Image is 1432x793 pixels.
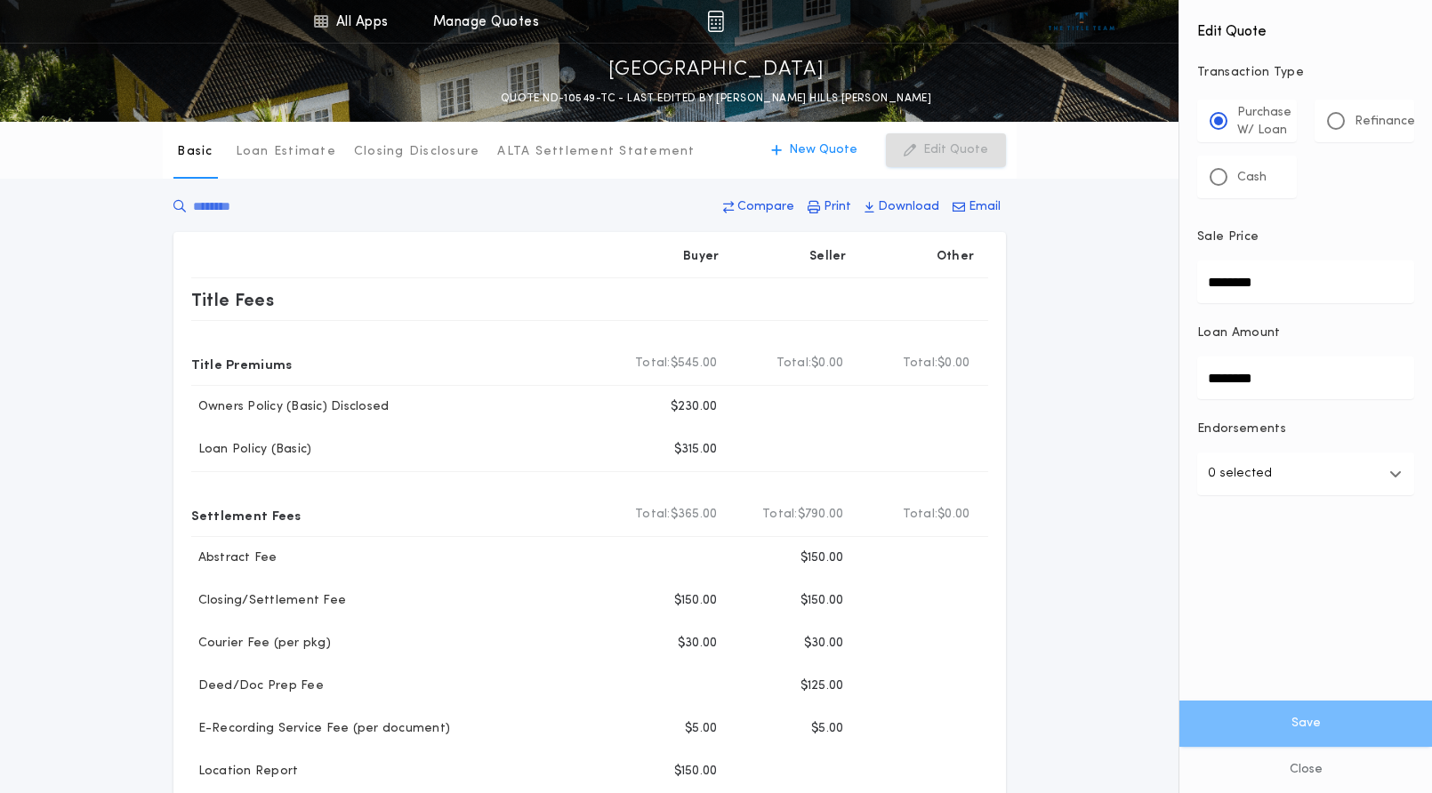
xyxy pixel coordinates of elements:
b: Total: [903,506,938,524]
button: New Quote [753,133,875,167]
b: Total: [635,506,671,524]
p: Settlement Fees [191,501,302,529]
span: $790.00 [798,506,844,524]
b: Total: [762,506,798,524]
p: Owners Policy (Basic) Disclosed [191,398,390,416]
button: Print [802,191,857,223]
p: Loan Amount [1197,324,1281,342]
p: Abstract Fee [191,549,278,567]
p: $5.00 [811,720,843,738]
p: Title Premiums [191,349,293,378]
button: Compare [718,191,800,223]
span: $0.00 [811,355,843,372]
p: Sale Price [1197,228,1259,246]
p: Deed/Doc Prep Fee [191,677,324,695]
p: QUOTE ND-10549-TC - LAST EDITED BY [PERSON_NAME] HILLS [PERSON_NAME] [501,90,932,108]
p: $150.00 [674,763,718,781]
p: Purchase W/ Loan [1237,104,1291,140]
p: $125.00 [800,677,844,695]
p: Edit Quote [923,141,988,159]
b: Total: [776,355,812,372]
p: $315.00 [674,441,718,459]
span: $365.00 [671,506,718,524]
p: $150.00 [800,549,844,567]
b: Total: [635,355,671,372]
p: Basic [177,143,213,161]
p: $150.00 [800,592,844,610]
button: Download [859,191,945,223]
button: Email [947,191,1006,223]
button: Edit Quote [886,133,1006,167]
p: Refinance [1355,113,1415,131]
p: Compare [737,198,794,216]
p: Email [969,198,1001,216]
p: $30.00 [804,635,844,653]
p: Endorsements [1197,421,1414,438]
img: img [707,11,724,32]
p: Download [878,198,939,216]
p: Title Fees [191,285,275,314]
p: $230.00 [671,398,718,416]
button: Save [1179,701,1432,747]
p: Transaction Type [1197,64,1414,82]
input: Loan Amount [1197,356,1414,399]
p: $30.00 [678,635,718,653]
h4: Edit Quote [1197,11,1414,43]
b: Total: [903,355,938,372]
img: vs-icon [1049,12,1115,30]
p: New Quote [789,141,857,159]
p: Buyer [683,248,719,266]
p: [GEOGRAPHIC_DATA] [608,56,825,84]
p: Other [936,248,973,266]
p: 0 selected [1208,463,1272,485]
p: $5.00 [685,720,717,738]
p: Closing Disclosure [354,143,480,161]
p: Cash [1237,169,1267,187]
span: $0.00 [937,506,969,524]
p: Print [824,198,851,216]
p: Loan Estimate [236,143,336,161]
p: E-Recording Service Fee (per document) [191,720,451,738]
input: Sale Price [1197,260,1414,303]
p: Loan Policy (Basic) [191,441,312,459]
p: Seller [809,248,847,266]
p: $150.00 [674,592,718,610]
p: ALTA Settlement Statement [497,143,695,161]
p: Closing/Settlement Fee [191,592,347,610]
p: Courier Fee (per pkg) [191,635,331,653]
span: $545.00 [671,355,718,372]
span: $0.00 [937,355,969,372]
p: Location Report [191,763,299,781]
button: Close [1179,747,1432,793]
button: 0 selected [1197,453,1414,495]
